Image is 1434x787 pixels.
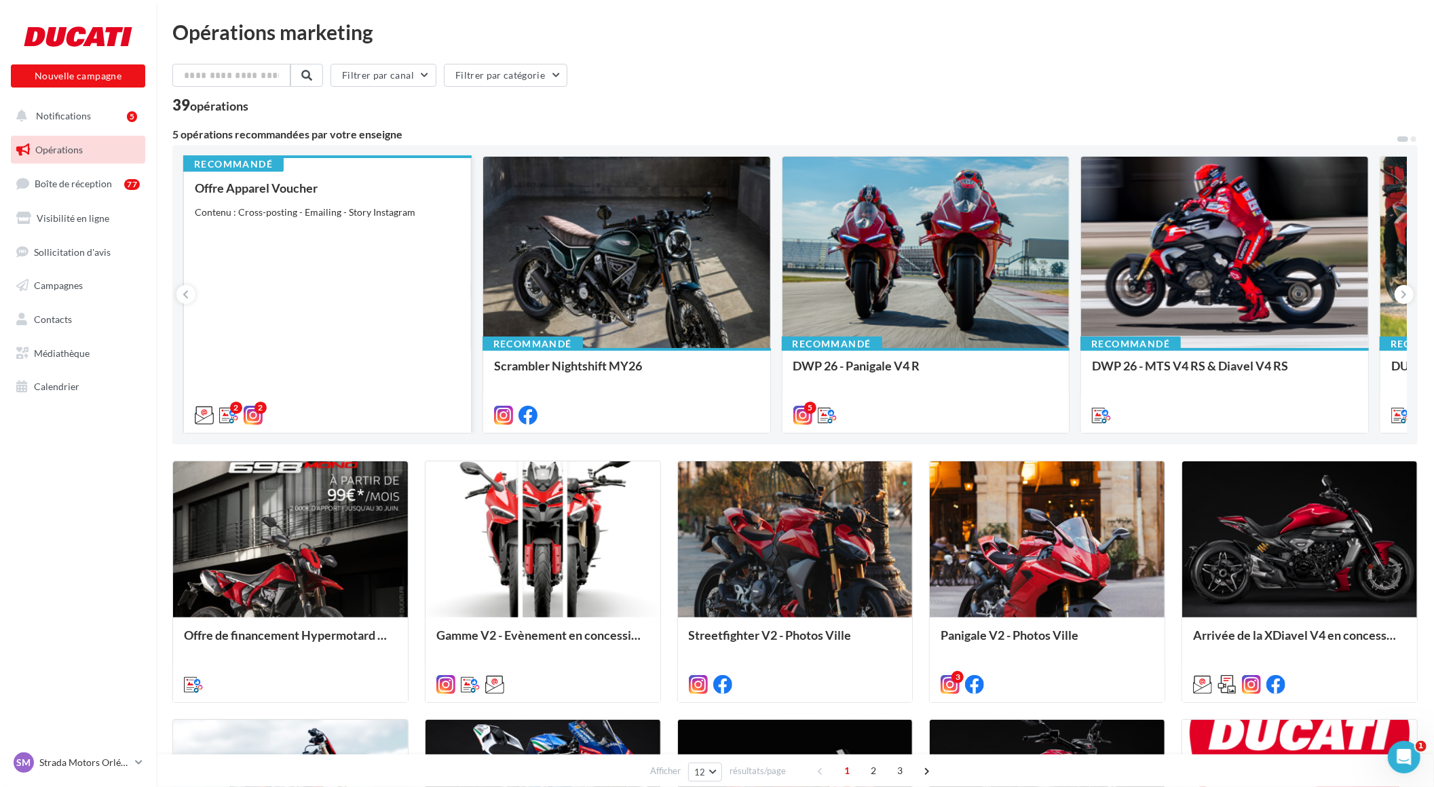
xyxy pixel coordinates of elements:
[195,206,460,219] div: Contenu : Cross-posting - Emailing - Story Instagram
[793,359,1059,386] div: DWP 26 - Panigale V4 R
[37,212,109,224] span: Visibilité en ligne
[190,100,248,112] div: opérations
[331,64,436,87] button: Filtrer par canal
[1092,359,1357,386] div: DWP 26 - MTS V4 RS & Diavel V4 RS
[836,760,858,782] span: 1
[730,765,786,778] span: résultats/page
[941,628,1154,655] div: Panigale V2 - Photos Ville
[1416,741,1427,752] span: 1
[8,372,148,401] a: Calendrier
[444,64,567,87] button: Filtrer par catégorie
[124,179,140,190] div: 77
[230,402,242,414] div: 2
[35,178,112,189] span: Boîte de réception
[782,337,882,351] div: Recommandé
[8,238,148,267] a: Sollicitation d'avis
[8,204,148,233] a: Visibilité en ligne
[694,767,706,778] span: 12
[8,136,148,164] a: Opérations
[184,628,397,655] div: Offre de financement Hypermotard 698 Mono
[172,98,248,113] div: 39
[8,339,148,368] a: Médiathèque
[8,102,143,130] button: Notifications 5
[11,750,145,775] a: SM Strada Motors Orléans
[689,628,902,655] div: Streetfighter V2 - Photos Ville
[804,402,816,414] div: 5
[951,671,964,683] div: 3
[172,129,1396,140] div: 5 opérations recommandées par votre enseigne
[183,157,284,172] div: Recommandé
[195,181,460,195] div: Offre Apparel Voucher
[34,313,72,325] span: Contacts
[34,246,111,257] span: Sollicitation d'avis
[8,305,148,334] a: Contacts
[889,760,911,782] span: 3
[1388,741,1420,773] iframe: Intercom live chat
[34,381,79,392] span: Calendrier
[8,271,148,300] a: Campagnes
[254,402,267,414] div: 2
[1080,337,1181,351] div: Recommandé
[11,64,145,88] button: Nouvelle campagne
[17,756,31,769] span: SM
[863,760,884,782] span: 2
[172,22,1418,42] div: Opérations marketing
[494,359,759,386] div: Scrambler Nightshift MY26
[483,337,583,351] div: Recommandé
[436,628,649,655] div: Gamme V2 - Evènement en concession
[127,111,137,122] div: 5
[34,280,83,291] span: Campagnes
[35,144,83,155] span: Opérations
[1193,628,1406,655] div: Arrivée de la XDiavel V4 en concession
[39,756,130,769] p: Strada Motors Orléans
[34,347,90,359] span: Médiathèque
[8,169,148,198] a: Boîte de réception77
[650,765,681,778] span: Afficher
[688,763,723,782] button: 12
[36,110,91,121] span: Notifications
